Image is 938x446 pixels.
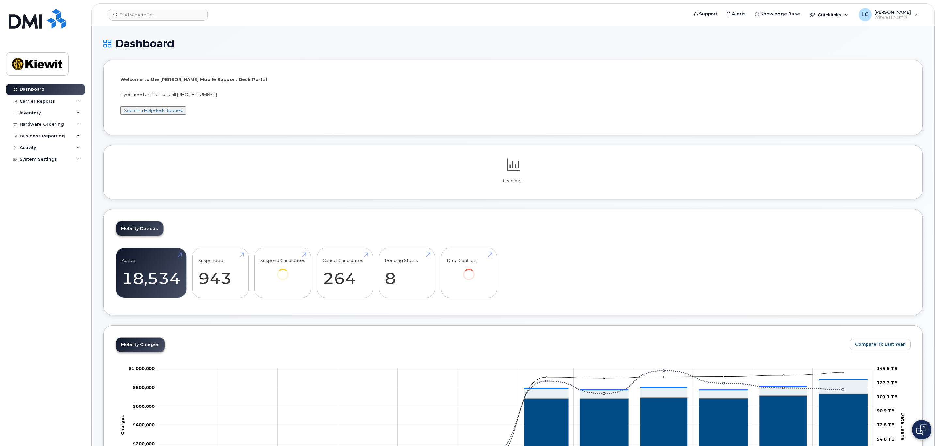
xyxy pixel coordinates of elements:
h1: Dashboard [103,38,923,49]
button: Submit a Helpdesk Request [120,106,186,115]
tspan: $1,000,000 [129,366,155,371]
a: Mobility Devices [116,221,163,236]
a: Pending Status 8 [385,251,429,295]
a: Suspend Candidates [260,251,305,289]
tspan: 145.5 TB [877,366,898,371]
button: Compare To Last Year [850,339,911,350]
tspan: $400,000 [133,422,155,428]
tspan: 54.6 TB [877,437,895,442]
g: $0 [129,366,155,371]
p: Loading... [116,178,911,184]
tspan: Data Usage [900,412,906,440]
tspan: 109.1 TB [877,394,898,399]
span: Compare To Last Year [855,341,905,347]
a: Submit a Helpdesk Request [124,108,183,113]
g: $0 [133,385,155,390]
img: Open chat [916,424,927,435]
a: Data Conflicts [447,251,491,289]
g: $0 [133,404,155,409]
tspan: 127.3 TB [877,380,898,385]
g: $0 [133,422,155,428]
p: If you need assistance, call [PHONE_NUMBER] [120,91,906,98]
a: Suspended 943 [198,251,242,295]
a: Cancel Candidates 264 [323,251,367,295]
tspan: $800,000 [133,385,155,390]
p: Welcome to the [PERSON_NAME] Mobile Support Desk Portal [120,76,906,83]
tspan: 72.8 TB [877,422,895,428]
tspan: 90.9 TB [877,408,895,413]
tspan: Charges [120,415,125,435]
a: Active 18,534 [122,251,180,295]
a: Mobility Charges [116,338,165,352]
tspan: $600,000 [133,404,155,409]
